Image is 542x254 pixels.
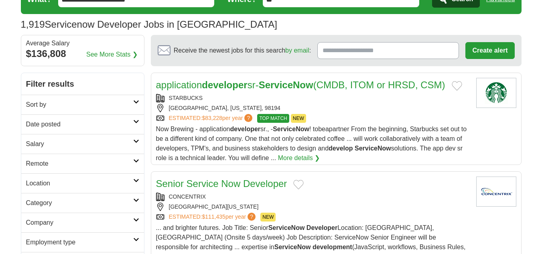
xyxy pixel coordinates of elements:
a: Date posted [21,114,144,134]
span: NEW [291,114,306,123]
strong: ServiceNow [259,79,313,90]
div: [GEOGRAPHIC_DATA][US_STATE] [156,203,470,211]
h2: Company [26,218,133,228]
a: Senior Service Now Developer [156,178,287,189]
strong: development [313,244,352,250]
span: ? [248,213,256,221]
a: STARBUCKS [169,95,203,101]
h2: Filter results [21,73,144,95]
strong: develop [329,145,353,152]
h2: Date posted [26,120,133,129]
button: Add to favorite jobs [452,81,462,91]
a: Employment type [21,232,144,252]
a: Company [21,213,144,232]
strong: ServiceNow [268,224,305,231]
h2: Salary [26,139,133,149]
div: Average Salary [26,40,139,47]
button: Add to favorite jobs [293,180,304,189]
span: Now Brewing - application sr., - ! tobeapartner From the beginning, Starbucks set out to be a dif... [156,126,467,161]
img: Concentrix logo [476,177,516,207]
a: Category [21,193,144,213]
span: TOP MATCH [257,114,289,123]
a: More details ❯ [278,153,320,163]
a: Salary [21,134,144,154]
a: ESTIMATED:$111,435per year? [169,213,258,221]
img: Starbucks logo [476,78,516,108]
span: 1,919 [21,17,45,32]
h2: Category [26,198,133,208]
strong: ServiceNow [273,126,309,132]
a: ESTIMATED:$83,228per year? [169,114,254,123]
a: Location [21,173,144,193]
span: $111,435 [202,213,225,220]
button: Create alert [465,42,514,59]
h2: Location [26,179,133,188]
strong: Developer [307,224,337,231]
h2: Sort by [26,100,133,110]
div: [GEOGRAPHIC_DATA], [US_STATE], 98194 [156,104,470,112]
div: $136,808 [26,47,139,61]
a: Remote [21,154,144,173]
h2: Employment type [26,238,133,247]
span: ? [244,114,252,122]
strong: developer [202,79,247,90]
a: CONCENTRIX [169,193,206,200]
span: NEW [260,213,276,221]
a: applicationdevelopersr-ServiceNow(CMDB, ITOM or HRSD, CSM) [156,79,445,90]
a: Sort by [21,95,144,114]
strong: developer [230,126,260,132]
span: $83,228 [202,115,222,121]
strong: ServiceNow [355,145,391,152]
strong: ServiceNow [274,244,311,250]
h1: Servicenow Developer Jobs in [GEOGRAPHIC_DATA] [21,19,277,30]
span: Receive the newest jobs for this search : [174,46,311,55]
h2: Remote [26,159,133,169]
a: See More Stats ❯ [86,50,138,59]
a: by email [285,47,309,54]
